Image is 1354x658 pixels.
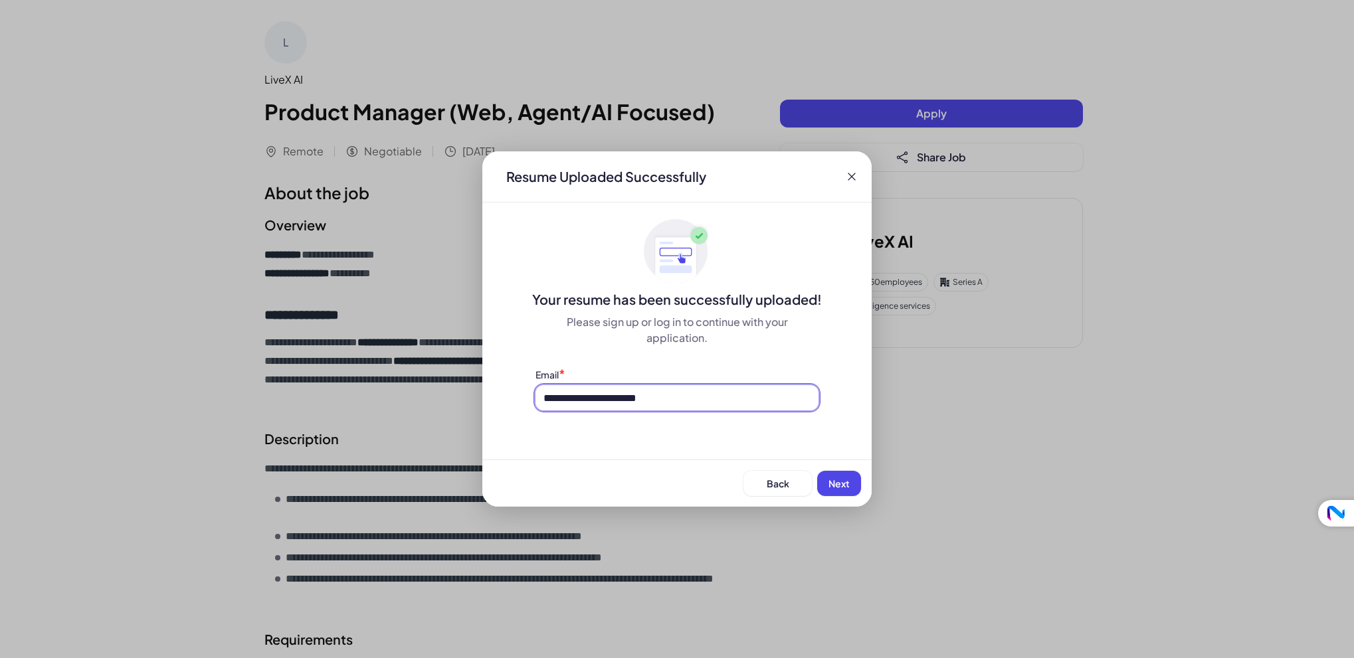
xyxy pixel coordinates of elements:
div: Your resume has been successfully uploaded! [482,290,872,309]
img: ApplyedMaskGroup3.svg [644,218,710,285]
button: Next [817,471,861,496]
span: Next [828,477,850,489]
span: Back [767,477,789,489]
label: Email [535,369,559,380]
div: Resume Uploaded Successfully [496,167,717,186]
div: Please sign up or log in to continue with your application. [535,314,819,346]
button: Back [743,471,812,496]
